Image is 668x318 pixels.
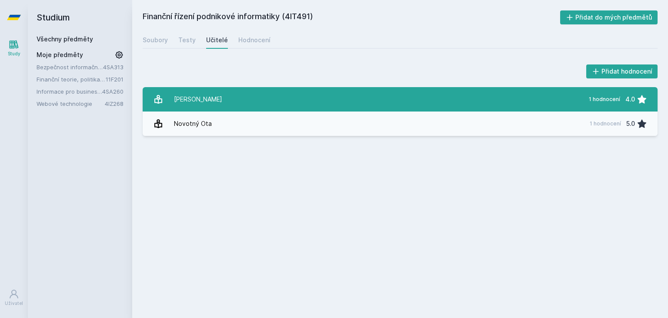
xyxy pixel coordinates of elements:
div: 1 hodnocení [590,120,621,127]
a: Webové technologie [37,99,105,108]
h2: Finanční řízení podnikové informatiky (4IT491) [143,10,560,24]
a: Informace pro business (v angličtině) [37,87,102,96]
a: Hodnocení [238,31,271,49]
a: 4SA260 [102,88,124,95]
div: Testy [178,36,196,44]
div: Učitelé [206,36,228,44]
div: 5.0 [626,115,635,132]
a: Učitelé [206,31,228,49]
a: 11F201 [106,76,124,83]
span: Moje předměty [37,51,83,59]
a: 4IZ268 [105,100,124,107]
a: [PERSON_NAME] 1 hodnocení 4.0 [143,87,658,112]
a: Soubory [143,31,168,49]
div: [PERSON_NAME] [174,91,222,108]
button: Přidat hodnocení [586,64,658,78]
a: Finanční teorie, politika a instituce [37,75,106,84]
div: 4.0 [625,91,635,108]
div: Novotný Ota [174,115,212,132]
a: Study [2,35,26,61]
a: Bezpečnost informačních systémů [37,63,103,71]
div: Hodnocení [238,36,271,44]
button: Přidat do mých předmětů [560,10,658,24]
a: Uživatel [2,284,26,311]
div: Study [8,51,20,57]
div: Uživatel [5,300,23,307]
a: Novotný Ota 1 hodnocení 5.0 [143,112,658,136]
div: Soubory [143,36,168,44]
div: 1 hodnocení [589,96,620,103]
a: 4SA313 [103,64,124,71]
a: Všechny předměty [37,35,93,43]
a: Testy [178,31,196,49]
